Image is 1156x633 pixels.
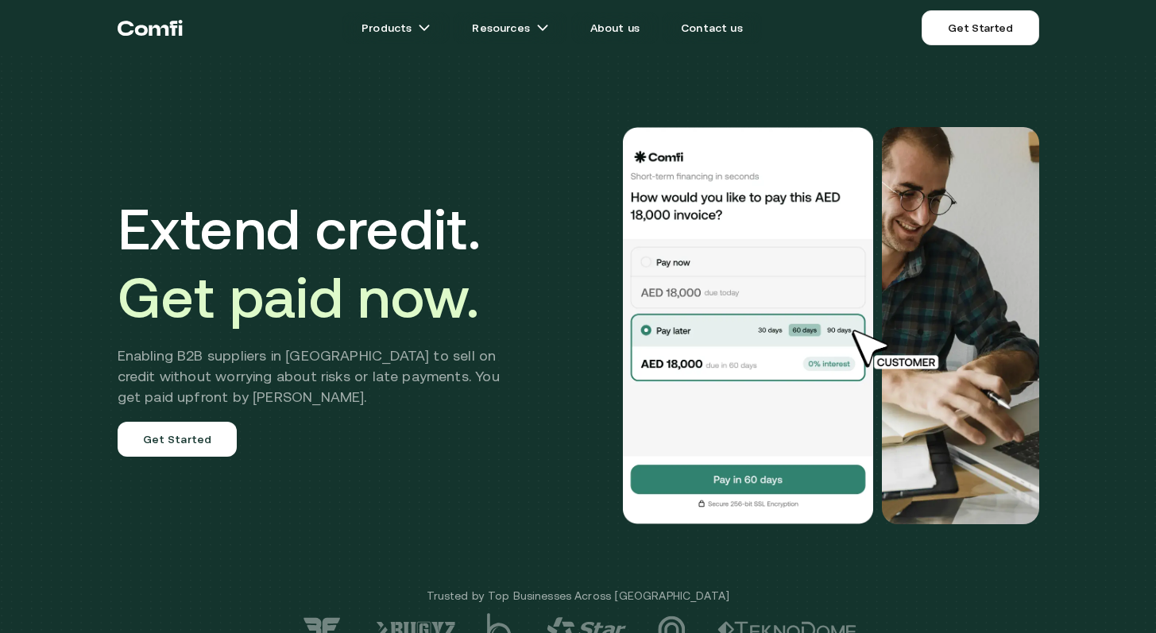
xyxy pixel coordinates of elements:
[118,345,524,407] h2: Enabling B2B suppliers in [GEOGRAPHIC_DATA] to sell on credit without worrying about risks or lat...
[342,12,450,44] a: Productsarrow icons
[536,21,549,34] img: arrow icons
[882,127,1039,524] img: Would you like to pay this AED 18,000.00 invoice?
[621,127,876,524] img: Would you like to pay this AED 18,000.00 invoice?
[453,12,567,44] a: Resourcesarrow icons
[418,21,431,34] img: arrow icons
[922,10,1038,45] a: Get Started
[118,264,480,330] span: Get paid now.
[841,327,957,372] img: cursor
[118,195,524,331] h1: Extend credit.
[118,422,238,457] a: Get Started
[118,4,183,52] a: Return to the top of the Comfi home page
[571,12,659,44] a: About us
[662,12,762,44] a: Contact us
